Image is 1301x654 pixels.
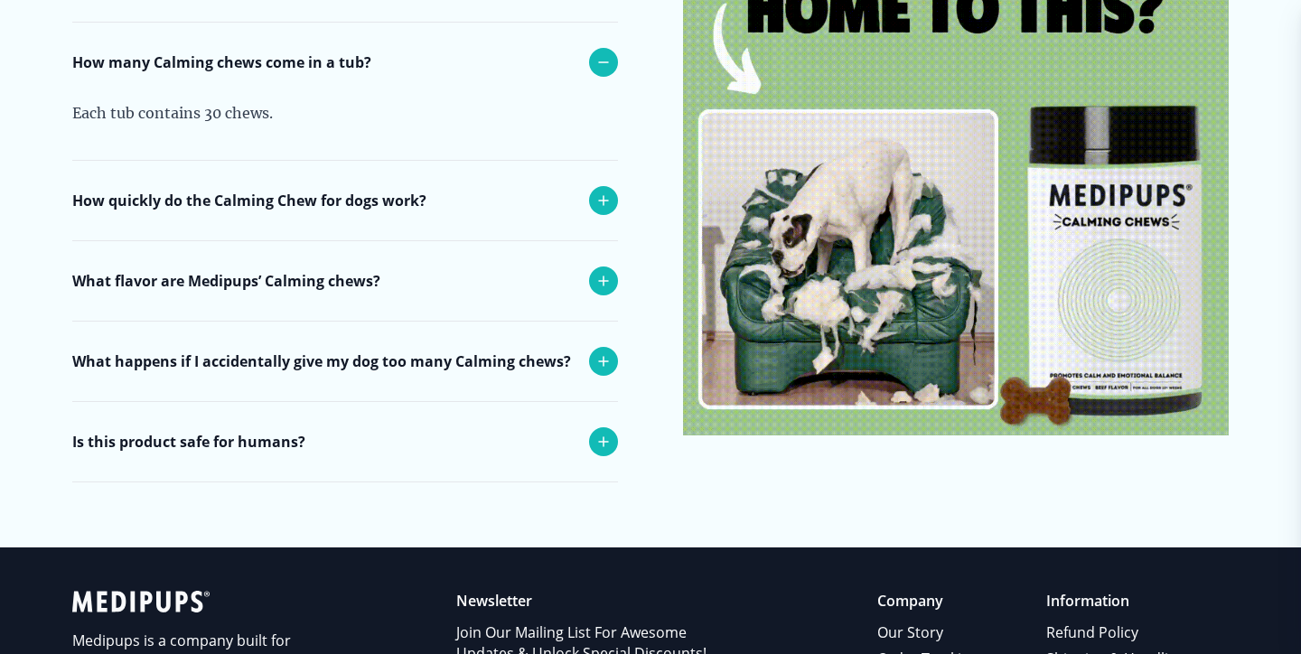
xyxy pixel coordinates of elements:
p: What flavor are Medipups’ Calming chews? [72,270,380,292]
p: Newsletter [456,591,728,612]
p: How quickly do the Calming Chew for dogs work? [72,190,426,211]
div: Each tub contains 30 chews. [72,102,614,160]
p: Information [1046,591,1188,612]
p: Company [877,591,981,612]
div: We created our Calming Chews as an helpful, fast remedy. The ingredients have a calming effect on... [72,240,614,428]
div: Our calming soft chews are an amazing solution for dogs of any breed. This chew is to be given to... [72,22,614,123]
div: All our products are intended to be consumed by dogs and are not safe for human consumption. Plea... [72,481,614,561]
a: Our Story [877,620,981,646]
div: Please see a veterinarian as soon as possible if you accidentally give too many. If you’re unsure... [72,401,614,502]
p: What happens if I accidentally give my dog too many Calming chews? [72,350,571,372]
p: Is this product safe for humans? [72,431,305,453]
div: Beef Flavored: Our chews will leave your pup begging for MORE! [72,321,614,378]
p: How many Calming chews come in a tub? [72,51,371,73]
a: Refund Policy [1046,620,1188,646]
